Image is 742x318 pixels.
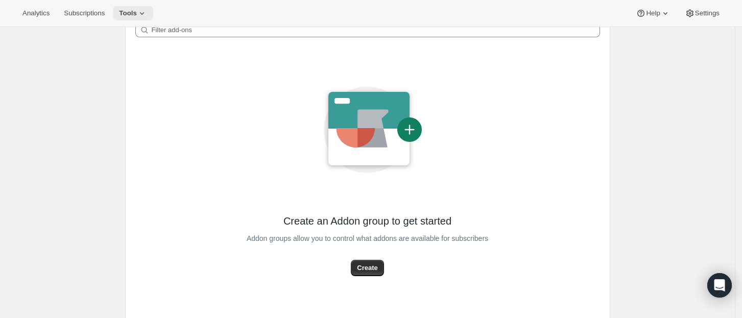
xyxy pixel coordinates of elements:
[119,9,137,17] span: Tools
[351,260,384,276] button: Create
[16,6,56,20] button: Analytics
[247,231,488,246] span: Addon groups allow you to control what addons are available for subscribers
[707,273,732,298] div: Open Intercom Messenger
[113,6,153,20] button: Tools
[630,6,676,20] button: Help
[357,263,377,273] span: Create
[695,9,720,17] span: Settings
[679,6,726,20] button: Settings
[646,9,660,17] span: Help
[64,9,105,17] span: Subscriptions
[22,9,50,17] span: Analytics
[58,6,111,20] button: Subscriptions
[152,23,600,37] input: Filter add-ons
[283,214,451,228] span: Create an Addon group to get started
